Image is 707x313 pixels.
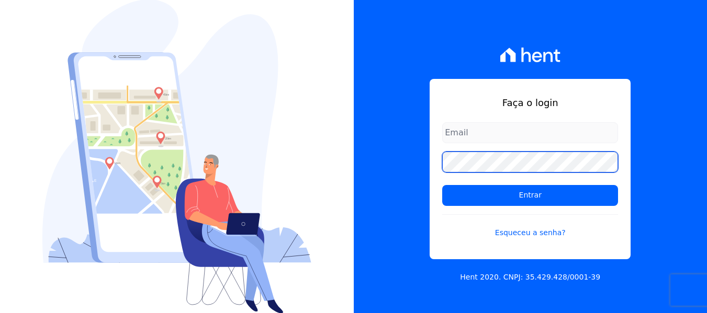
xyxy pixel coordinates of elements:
[442,96,618,110] h1: Faça o login
[460,272,600,283] p: Hent 2020. CNPJ: 35.429.428/0001-39
[442,185,618,206] input: Entrar
[442,214,618,238] a: Esqueceu a senha?
[442,122,618,143] input: Email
